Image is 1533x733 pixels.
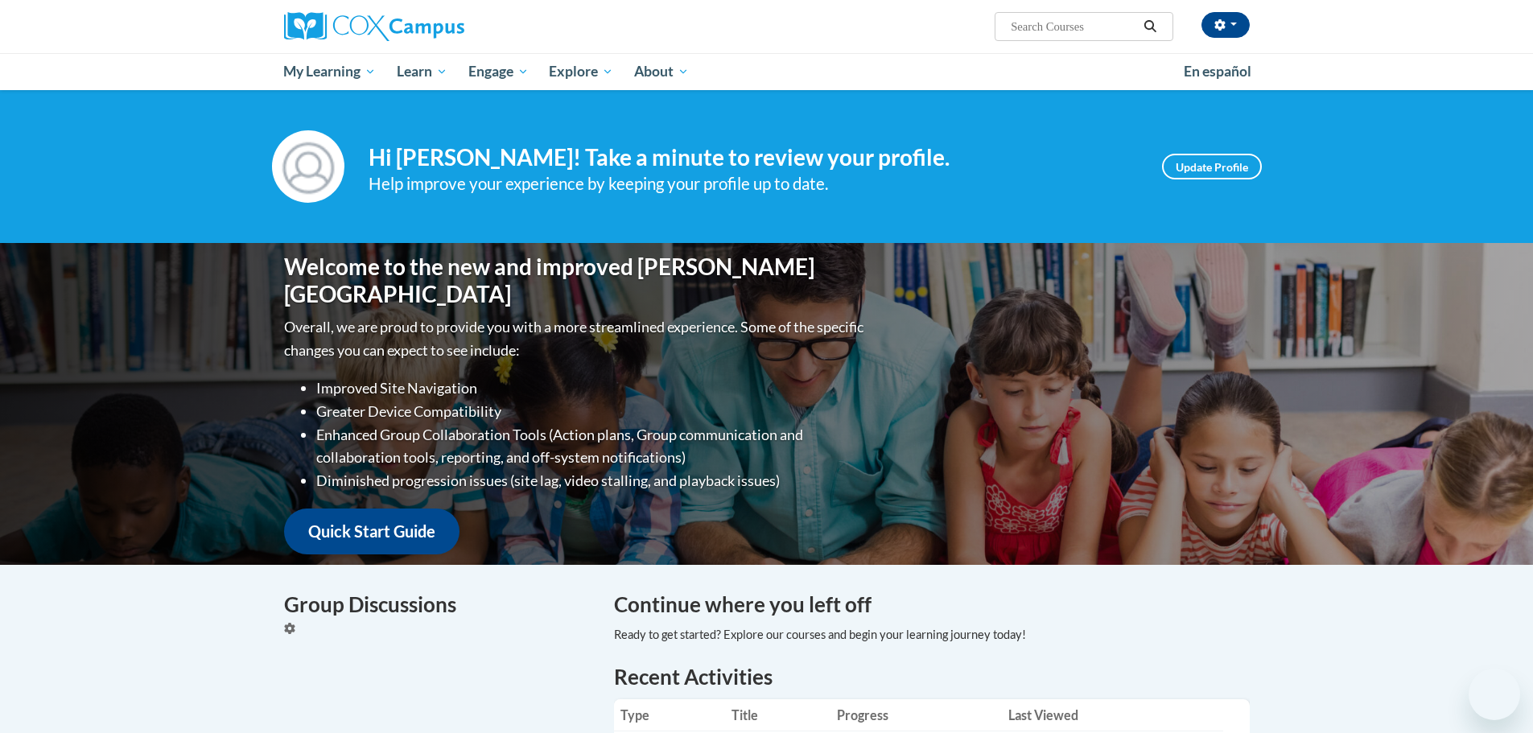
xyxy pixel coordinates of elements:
a: Cox Campus [284,12,590,41]
button: Search [1138,17,1162,36]
li: Greater Device Compatibility [316,400,867,423]
h4: Hi [PERSON_NAME]! Take a minute to review your profile. [369,144,1138,171]
h4: Continue where you left off [614,589,1250,620]
iframe: Button to launch messaging window [1469,669,1520,720]
span: Engage [468,62,529,81]
input: Search Courses [1009,17,1138,36]
th: Type [614,699,726,731]
span: My Learning [283,62,376,81]
a: Explore [538,53,624,90]
h1: Welcome to the new and improved [PERSON_NAME][GEOGRAPHIC_DATA] [284,253,867,307]
p: Overall, we are proud to provide you with a more streamlined experience. Some of the specific cha... [284,315,867,362]
li: Improved Site Navigation [316,377,867,400]
button: Account Settings [1201,12,1250,38]
span: En español [1184,63,1251,80]
a: My Learning [274,53,387,90]
span: About [634,62,689,81]
div: Main menu [260,53,1274,90]
th: Last Viewed [1002,699,1223,731]
a: Update Profile [1162,154,1262,179]
a: About [624,53,699,90]
h4: Group Discussions [284,589,590,620]
img: Profile Image [272,130,344,203]
th: Progress [830,699,1002,731]
span: Learn [397,62,447,81]
h1: Recent Activities [614,662,1250,691]
th: Title [725,699,830,731]
img: Cox Campus [284,12,464,41]
div: Help improve your experience by keeping your profile up to date. [369,171,1138,197]
li: Enhanced Group Collaboration Tools (Action plans, Group communication and collaboration tools, re... [316,423,867,470]
span: Explore [549,62,613,81]
a: Learn [386,53,458,90]
a: Engage [458,53,539,90]
a: En español [1173,55,1262,89]
a: Quick Start Guide [284,509,459,554]
li: Diminished progression issues (site lag, video stalling, and playback issues) [316,469,867,492]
